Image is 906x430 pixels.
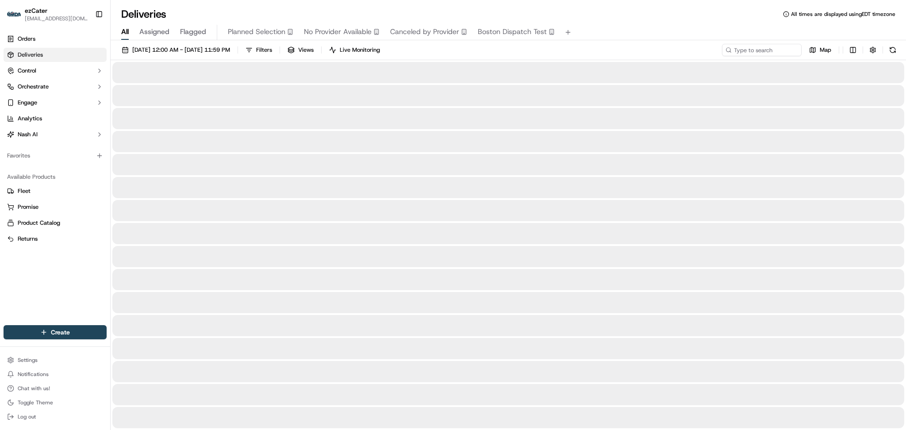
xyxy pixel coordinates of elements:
[139,27,169,37] span: Assigned
[18,235,38,243] span: Returns
[132,46,230,54] span: [DATE] 12:00 AM - [DATE] 11:59 PM
[4,111,107,126] a: Analytics
[4,184,107,198] button: Fleet
[722,44,802,56] input: Type to search
[7,219,103,227] a: Product Catalog
[4,368,107,380] button: Notifications
[298,46,314,54] span: Views
[4,232,107,246] button: Returns
[4,382,107,395] button: Chat with us!
[478,27,547,37] span: Boston Dispatch Test
[820,46,831,54] span: Map
[228,27,285,37] span: Planned Selection
[18,67,36,75] span: Control
[7,203,103,211] a: Promise
[325,44,384,56] button: Live Monitoring
[805,44,835,56] button: Map
[18,83,49,91] span: Orchestrate
[4,4,92,25] button: ezCaterezCater[EMAIL_ADDRESS][DOMAIN_NAME]
[18,399,53,406] span: Toggle Theme
[7,12,21,17] img: ezCater
[390,27,459,37] span: Canceled by Provider
[791,11,895,18] span: All times are displayed using EDT timezone
[256,46,272,54] span: Filters
[4,411,107,423] button: Log out
[887,44,899,56] button: Refresh
[4,354,107,366] button: Settings
[7,235,103,243] a: Returns
[4,216,107,230] button: Product Catalog
[118,44,234,56] button: [DATE] 12:00 AM - [DATE] 11:59 PM
[4,48,107,62] a: Deliveries
[25,6,47,15] button: ezCater
[18,187,31,195] span: Fleet
[18,99,37,107] span: Engage
[18,413,36,420] span: Log out
[4,396,107,409] button: Toggle Theme
[4,80,107,94] button: Orchestrate
[121,7,166,21] h1: Deliveries
[18,371,49,378] span: Notifications
[340,46,380,54] span: Live Monitoring
[4,325,107,339] button: Create
[18,115,42,123] span: Analytics
[18,51,43,59] span: Deliveries
[4,170,107,184] div: Available Products
[242,44,276,56] button: Filters
[25,15,88,22] button: [EMAIL_ADDRESS][DOMAIN_NAME]
[18,203,38,211] span: Promise
[4,149,107,163] div: Favorites
[4,64,107,78] button: Control
[18,219,60,227] span: Product Catalog
[4,127,107,142] button: Nash AI
[18,35,35,43] span: Orders
[121,27,129,37] span: All
[18,131,38,138] span: Nash AI
[18,357,38,364] span: Settings
[18,385,50,392] span: Chat with us!
[4,32,107,46] a: Orders
[51,328,70,337] span: Create
[4,200,107,214] button: Promise
[4,96,107,110] button: Engage
[284,44,318,56] button: Views
[7,187,103,195] a: Fleet
[304,27,372,37] span: No Provider Available
[180,27,206,37] span: Flagged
